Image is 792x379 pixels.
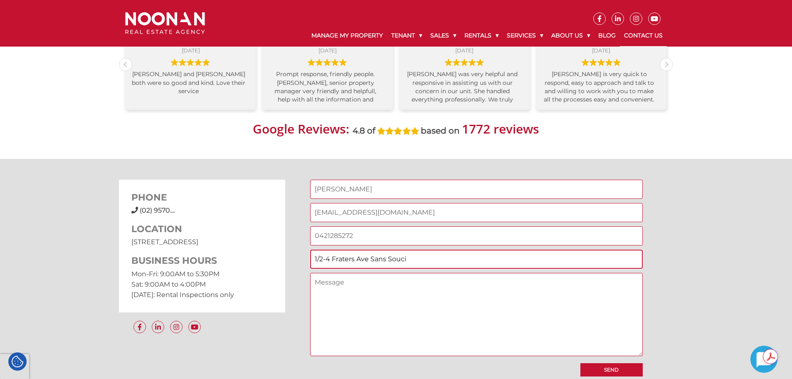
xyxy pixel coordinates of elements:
[132,70,249,104] div: [PERSON_NAME] and [PERSON_NAME] both were so good and kind. Love their service
[307,25,387,46] a: Manage My Property
[453,59,460,66] img: Google
[202,59,210,66] img: Google
[8,352,27,371] div: Cookie Settings
[269,47,386,54] div: [DATE]
[310,203,643,222] input: Email Address
[140,206,175,214] a: Click to reveal phone number
[131,192,273,203] h3: PHONE
[580,363,643,377] input: Send
[406,47,523,54] div: [DATE]
[461,59,468,66] img: Google
[597,59,605,66] img: Google
[503,25,547,46] a: Services
[119,58,132,71] div: Previous review
[140,206,175,214] span: (02) 9570....
[660,58,673,71] div: Next review
[445,59,452,66] img: Google
[310,250,643,269] input: Address
[131,290,273,300] p: [DATE]: Rental Inspections only
[620,25,667,47] a: Contact Us
[253,120,349,137] strong: Google Reviews:
[310,180,643,376] form: Contact form
[353,126,375,136] strong: 4.8 of
[131,255,273,266] h3: BUSINESS HOURS
[316,59,323,66] img: Google
[613,59,621,66] img: Google
[331,59,339,66] img: Google
[310,180,643,199] input: Name
[195,59,202,66] img: Google
[171,59,178,66] img: Google
[543,70,660,104] div: [PERSON_NAME] is very quick to respond, easy to approach and talk to and willing to work with you...
[339,59,347,66] img: Google
[476,59,484,66] img: Google
[605,59,613,66] img: Google
[131,279,273,290] p: Sat: 9:00AM to 4:00PM
[460,25,503,46] a: Rentals
[594,25,620,46] a: Blog
[269,70,386,104] div: Prompt response, friendly people. [PERSON_NAME], senior property manager very friendly and helpfu...
[421,126,460,136] strong: based on
[406,70,523,104] div: [PERSON_NAME] was very helpful and responsive in assisting us with our concern in our unit. She h...
[131,269,273,279] p: Mon-Fri: 9:00AM to 5:30PM
[590,59,597,66] img: Google
[179,59,186,66] img: Google
[131,224,273,235] h3: LOCATION
[387,25,426,46] a: Tenant
[132,47,249,54] div: [DATE]
[462,120,539,137] strong: 1772 reviews
[323,59,331,66] img: Google
[469,59,476,66] img: Google
[582,59,589,66] img: Google
[308,59,315,66] img: Google
[131,237,273,247] p: [STREET_ADDRESS]
[426,25,460,46] a: Sales
[187,59,194,66] img: Google
[543,47,660,54] div: [DATE]
[125,12,205,34] img: Noonan Real Estate Agency
[547,25,594,46] a: About Us
[310,226,643,245] input: Phone Number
